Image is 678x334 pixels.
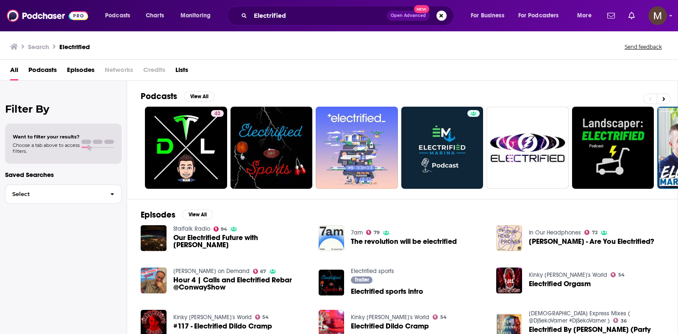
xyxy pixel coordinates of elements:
[175,9,222,22] button: open menu
[173,234,308,248] span: Our Electrified Future with [PERSON_NAME]
[28,43,49,51] h3: Search
[59,43,90,51] h3: Electrified
[366,230,380,235] a: 79
[141,268,167,293] img: Hour 4 | Calls and Electrified Rebar @ConwayShow
[613,318,627,323] a: 36
[5,185,122,204] button: Select
[496,225,522,251] img: Arthur Buck - Are You Electrified?
[221,227,227,231] span: 94
[255,315,269,320] a: 54
[182,210,213,220] button: View All
[10,63,18,80] a: All
[250,9,387,22] input: Search podcasts, credits, & more...
[529,229,581,236] a: In Our Headphones
[529,238,654,245] a: Arthur Buck - Are You Electrified?
[529,310,630,324] a: Gospel Express Mixes ( @DjSekoVarner #DjSekoVarner )
[611,272,625,277] a: 54
[351,229,363,236] a: 7am
[355,277,369,282] span: Trailer
[648,6,667,25] img: User Profile
[214,110,220,118] span: 43
[433,315,447,320] a: 54
[319,270,345,295] img: Electrified sports intro
[414,5,429,13] span: New
[625,8,638,23] a: Show notifications dropdown
[143,63,165,80] span: Credits
[141,210,213,220] a: EpisodesView All
[7,8,88,24] img: Podchaser - Follow, Share and Rate Podcasts
[141,91,177,102] h2: Podcasts
[351,268,394,275] a: Electrified sports
[621,319,627,323] span: 36
[604,8,618,23] a: Show notifications dropdown
[518,10,559,22] span: For Podcasters
[13,134,80,140] span: Want to filter your results?
[260,270,266,273] span: 67
[440,315,447,319] span: 54
[13,142,80,154] span: Choose a tab above to access filters.
[214,226,228,232] a: 94
[622,43,664,50] button: Send feedback
[146,10,164,22] span: Charts
[140,9,169,22] a: Charts
[5,171,122,179] p: Saved Searches
[465,9,515,22] button: open menu
[28,63,57,80] a: Podcasts
[145,107,227,189] a: 43
[319,225,345,251] img: The revolution will be electrified
[211,110,224,117] a: 43
[648,6,667,25] span: Logged in as miabeaumont.personal
[584,230,597,235] a: 72
[235,6,462,25] div: Search podcasts, credits, & more...
[529,271,607,279] a: Kinky Katie's World
[173,323,272,330] a: #117 - Electrified Dildo Cramp
[173,314,252,321] a: Kinky Katie's World
[253,269,267,274] a: 67
[648,6,667,25] button: Show profile menu
[618,273,625,277] span: 54
[184,91,214,102] button: View All
[6,191,103,197] span: Select
[173,225,210,232] a: StarTalk Radio
[529,280,591,287] a: Electrified Orgasm
[387,11,430,21] button: Open AdvancedNew
[141,210,175,220] h2: Episodes
[141,225,167,251] img: Our Electrified Future with David Reichmuth
[391,14,426,18] span: Open Advanced
[592,231,597,235] span: 72
[471,10,504,22] span: For Business
[571,9,602,22] button: open menu
[513,9,571,22] button: open menu
[496,268,522,293] img: Electrified Orgasm
[351,323,429,330] span: Electrified Dildo Cramp
[105,10,130,22] span: Podcasts
[141,91,214,102] a: PodcastsView All
[173,268,250,275] a: Tim Conway Jr. on Demand
[351,314,429,321] a: Kinky Katie's World
[173,276,308,291] span: Hour 4 | Calls and Electrified Rebar @ConwayShow
[351,288,423,295] a: Electrified sports intro
[181,10,211,22] span: Monitoring
[173,234,308,248] a: Our Electrified Future with David Reichmuth
[175,63,188,80] a: Lists
[351,238,457,245] a: The revolution will be electrified
[99,9,141,22] button: open menu
[529,238,654,245] span: [PERSON_NAME] - Are You Electrified?
[374,231,380,235] span: 79
[105,63,133,80] span: Networks
[577,10,592,22] span: More
[67,63,94,80] a: Episodes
